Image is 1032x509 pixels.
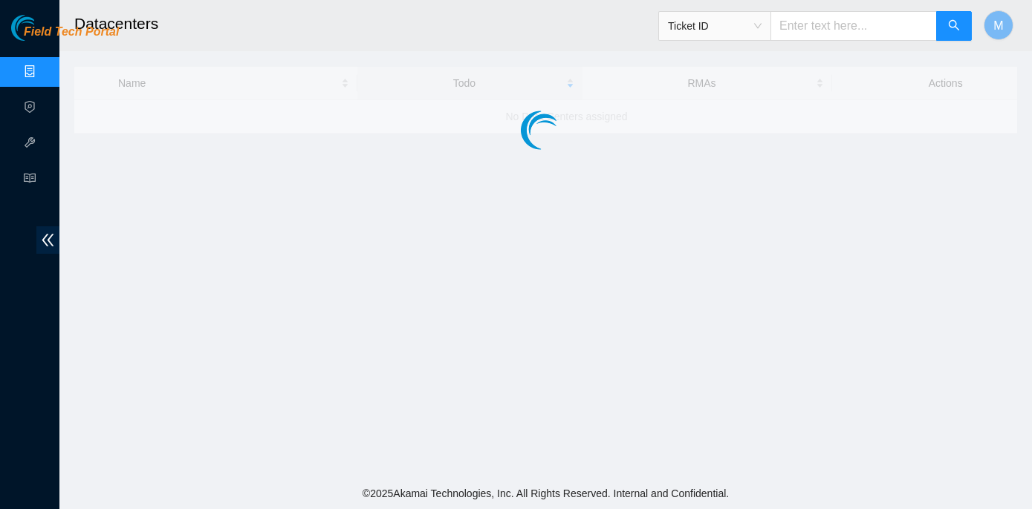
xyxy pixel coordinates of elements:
[59,478,1032,509] footer: © 2025 Akamai Technologies, Inc. All Rights Reserved. Internal and Confidential.
[668,15,762,37] span: Ticket ID
[11,15,75,41] img: Akamai Technologies
[948,19,960,33] span: search
[24,165,36,195] span: read
[24,25,119,39] span: Field Tech Portal
[11,27,119,46] a: Akamai TechnologiesField Tech Portal
[984,10,1013,40] button: M
[770,11,937,41] input: Enter text here...
[936,11,972,41] button: search
[36,226,59,254] span: double-left
[993,16,1003,35] span: M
